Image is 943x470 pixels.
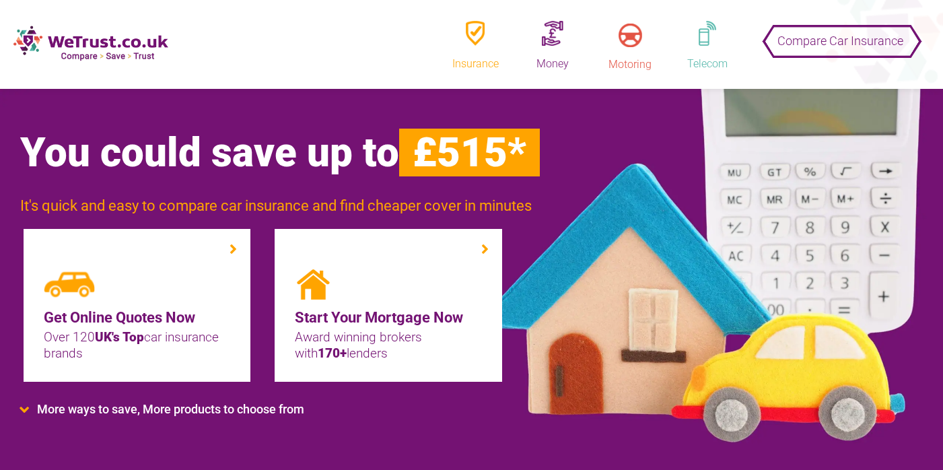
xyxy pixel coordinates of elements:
[674,57,741,72] div: Telecom
[699,21,715,46] img: telephone.png
[318,345,347,361] span: 170+
[44,329,231,362] p: Over 120 car insurance brands
[95,329,144,345] span: UK's Top
[295,329,482,362] p: Award winning brokers with lenders
[519,57,586,72] div: Money
[20,129,540,176] span: You could save up to
[777,24,903,57] span: Compare Car Insurance
[44,306,231,329] a: Get Online Quotes Now
[399,129,540,176] span: £515*
[44,269,96,300] img: img
[295,306,482,329] a: Start Your Mortgage Now
[619,24,642,47] img: motoring.png
[442,57,509,72] div: Insurance
[13,26,168,61] img: new-logo.png
[542,21,563,46] img: money.png
[20,402,786,417] li: More ways to save, More products to choose from
[20,197,532,214] span: It's quick and easy to compare car insurance and find cheaper cover in minutes
[768,22,913,48] button: Compare Car Insurance
[596,57,664,72] div: Motoring
[295,269,331,300] img: img
[466,21,484,46] img: insurence.png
